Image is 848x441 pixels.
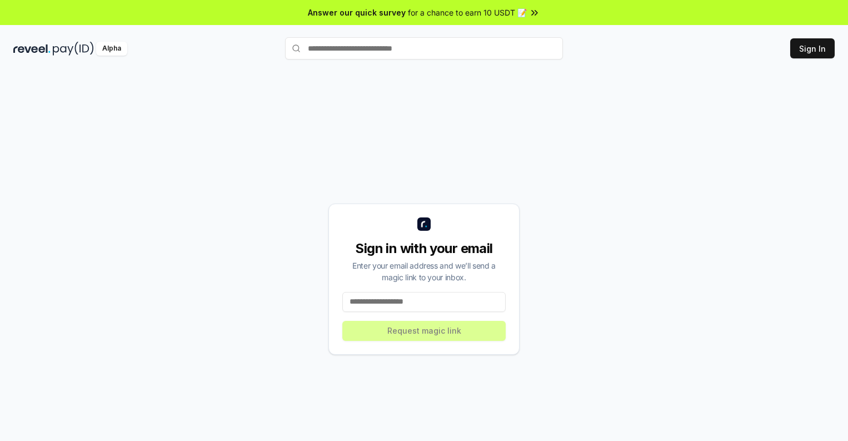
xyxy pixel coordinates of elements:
[53,42,94,56] img: pay_id
[342,240,506,257] div: Sign in with your email
[96,42,127,56] div: Alpha
[408,7,527,18] span: for a chance to earn 10 USDT 📝
[417,217,431,231] img: logo_small
[308,7,406,18] span: Answer our quick survey
[13,42,51,56] img: reveel_dark
[342,260,506,283] div: Enter your email address and we’ll send a magic link to your inbox.
[790,38,835,58] button: Sign In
